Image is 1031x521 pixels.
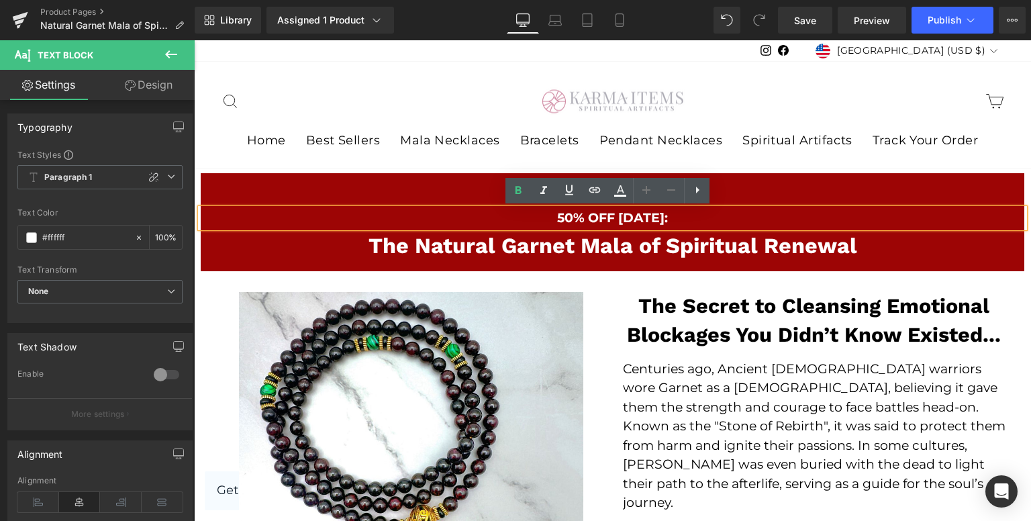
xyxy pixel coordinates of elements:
div: Text Color [17,208,183,218]
a: New Library [195,7,261,34]
strong: 50% OFF [DATE]: [363,170,474,185]
h2: The Natural Garnet Mala of Spiritual Renewal [32,193,806,219]
a: Home [43,87,102,114]
a: Pendant Necklaces [395,87,539,114]
span: Save [794,13,816,28]
div: Alignment [17,476,183,485]
u: Limited Time Sale [358,145,479,160]
a: Track Your Order [669,87,794,114]
a: Preview [838,7,906,34]
a: Bracelets [316,87,395,114]
div: Alignment [17,441,63,460]
span: Natural Garnet Mala of Spiritual Renewal - Limited Time Sale [40,20,169,31]
div: Text Shadow [17,334,77,352]
a: Spiritual Artifacts [538,87,669,114]
button: More [999,7,1026,34]
a: Best Sellers [102,87,196,114]
iframe: To enrich screen reader interactions, please activate Accessibility in Grammarly extension settings [194,40,1031,521]
div: % [150,226,182,249]
span: Text Block [38,50,93,60]
a: Tablet [571,7,603,34]
ul: Primary [27,87,810,114]
div: Assigned 1 Product [277,13,383,27]
a: Desktop [507,7,539,34]
div: Text Transform [17,265,183,275]
button: Undo [714,7,740,34]
a: Mala Necklaces [196,87,315,114]
a: Product Pages [40,7,195,17]
div: Open Intercom Messenger [985,475,1018,508]
a: Mobile [603,7,636,34]
b: Paragraph 1 [44,172,93,183]
p: More settings [71,408,125,420]
button: More settings [8,398,192,430]
button: Publish [912,7,993,34]
input: Color [42,230,128,245]
span: Publish [928,15,961,26]
span: Library [220,14,252,26]
span: Preview [854,13,890,28]
a: Laptop [539,7,571,34]
p: Centuries ago, Ancient [DEMOGRAPHIC_DATA] warriors wore Garnet as a [DEMOGRAPHIC_DATA], believing... [429,320,812,473]
div: Text Styles [17,149,183,160]
b: None [28,286,49,296]
div: Typography [17,114,72,133]
div: Enable [17,369,140,383]
button: Redo [746,7,773,34]
strong: The Secret to Cleansing Emotional Blockages You Didn’t Know Existed... [433,254,807,306]
a: Design [100,70,197,100]
img: Karma Items [342,42,496,81]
